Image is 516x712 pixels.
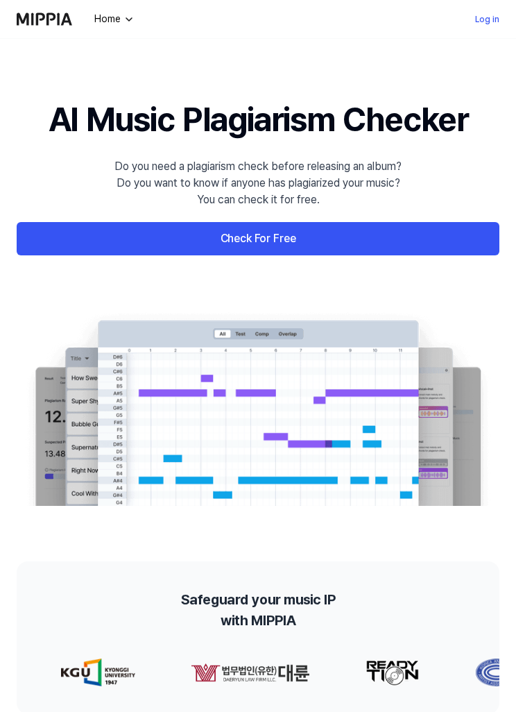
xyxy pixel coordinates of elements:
img: main Image [17,311,499,506]
img: partner-logo-0 [52,659,126,686]
button: Home [92,12,135,26]
img: partner-logo-3 [466,659,509,686]
a: Log in [475,11,499,28]
img: partner-logo-2 [356,659,411,686]
a: Check For Free [17,222,499,255]
h1: AI Music Plagiarism Checker [49,94,468,144]
div: Do you need a plagiarism check before releasing an album? Do you want to know if anyone has plagi... [114,158,402,208]
img: partner-logo-1 [182,659,301,686]
h2: Safeguard your music IP with MIPPIA [181,589,336,631]
img: down [123,14,135,25]
div: Home [92,12,123,26]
